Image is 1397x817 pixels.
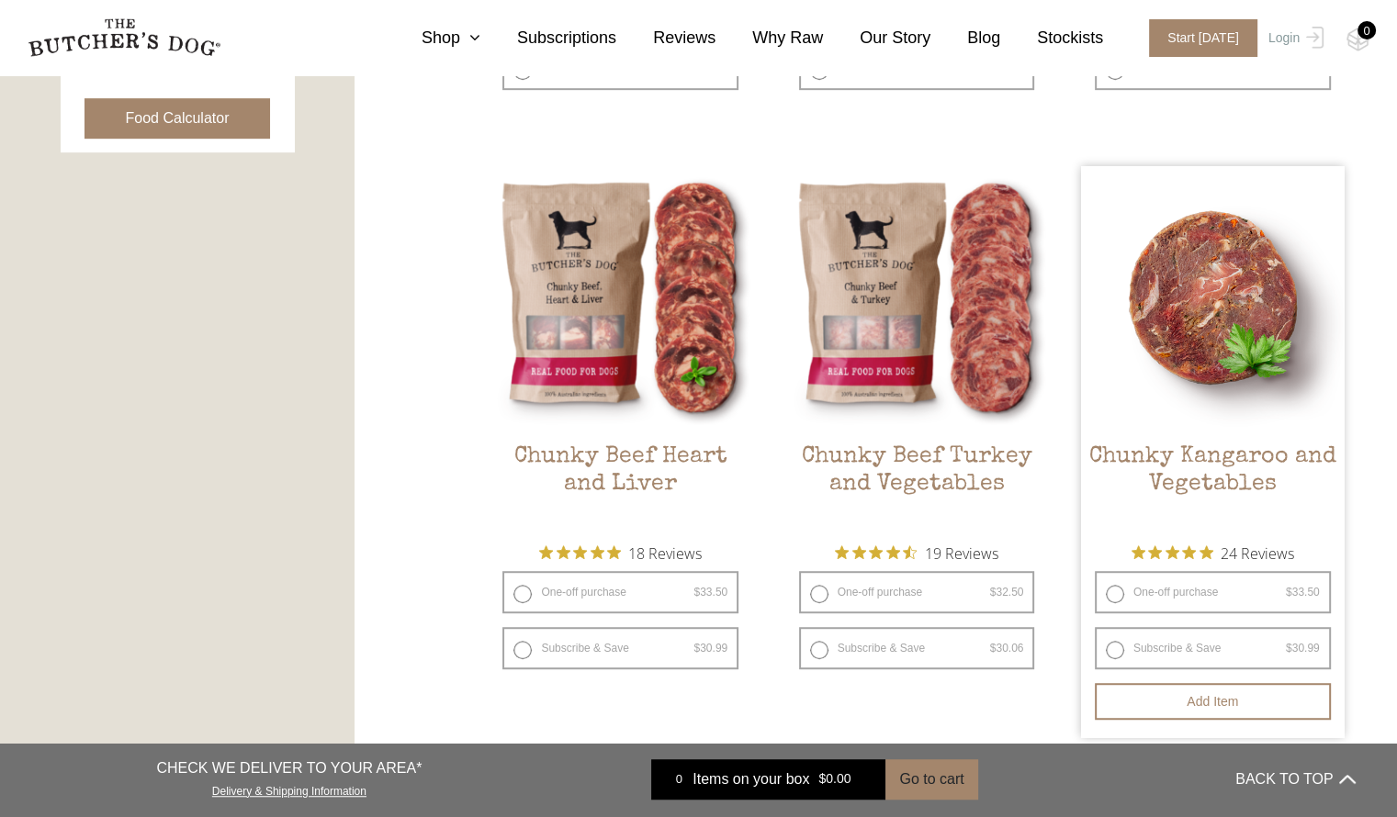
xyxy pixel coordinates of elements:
[84,98,271,139] button: Food Calculator
[693,642,700,655] span: $
[799,627,1035,669] label: Subscribe & Save
[693,642,727,655] bdi: 30.99
[990,586,997,599] span: $
[1000,26,1103,50] a: Stockists
[385,26,480,50] a: Shop
[1131,19,1264,57] a: Start [DATE]
[799,571,1035,613] label: One-off purchase
[1095,627,1331,669] label: Subscribe & Save
[1286,586,1292,599] span: $
[489,166,752,430] img: Chunky Beef Heart and Liver
[1346,28,1369,51] img: TBD_Cart-Empty.png
[1286,642,1320,655] bdi: 30.99
[480,26,616,50] a: Subscriptions
[990,642,1024,655] bdi: 30.06
[818,772,826,787] span: $
[823,26,930,50] a: Our Story
[1081,166,1345,531] a: Chunky Kangaroo and Vegetables
[502,627,738,669] label: Subscribe & Save
[785,443,1049,530] h2: Chunky Beef Turkey and Vegetables
[489,166,752,531] a: Chunky Beef Heart and LiverChunky Beef Heart and Liver
[990,642,997,655] span: $
[651,759,885,800] a: 0 Items on your box $0.00
[1095,571,1331,613] label: One-off purchase
[785,166,1049,430] img: Chunky Beef Turkey and Vegetables
[930,26,1000,50] a: Blog
[502,571,738,613] label: One-off purchase
[1221,539,1294,566] span: 24 Reviews
[715,26,823,50] a: Why Raw
[1149,19,1257,57] span: Start [DATE]
[489,443,752,530] h2: Chunky Beef Heart and Liver
[616,26,715,50] a: Reviews
[1095,683,1331,720] button: Add item
[212,780,366,798] a: Delivery & Shipping Information
[818,772,851,787] bdi: 0.00
[693,768,809,790] span: Items on your box
[1358,21,1376,39] div: 0
[665,770,693,789] div: 0
[1286,586,1320,599] bdi: 33.50
[885,759,977,800] button: Go to cart
[1132,539,1294,566] button: Rated 4.8 out of 5 stars from 24 reviews. Jump to reviews.
[1264,19,1324,57] a: Login
[156,757,422,779] p: CHECK WE DELIVER TO YOUR AREA*
[693,586,700,599] span: $
[1081,443,1345,530] h2: Chunky Kangaroo and Vegetables
[628,539,702,566] span: 18 Reviews
[539,539,702,566] button: Rated 4.9 out of 5 stars from 18 reviews. Jump to reviews.
[924,539,997,566] span: 19 Reviews
[835,539,997,566] button: Rated 4.7 out of 5 stars from 19 reviews. Jump to reviews.
[785,166,1049,531] a: Chunky Beef Turkey and VegetablesChunky Beef Turkey and Vegetables
[990,586,1024,599] bdi: 32.50
[1235,757,1355,801] button: BACK TO TOP
[693,586,727,599] bdi: 33.50
[1286,642,1292,655] span: $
